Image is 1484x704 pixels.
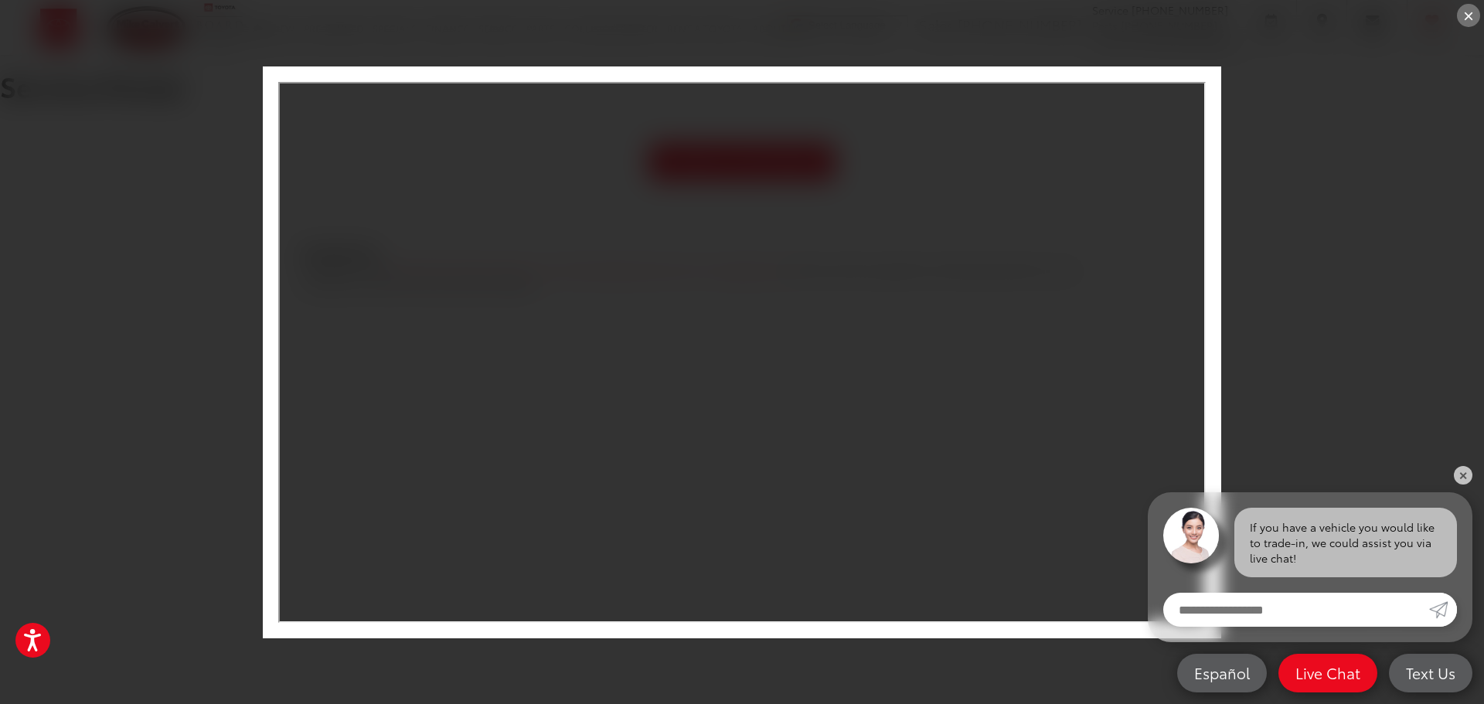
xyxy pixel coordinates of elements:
[1389,654,1472,692] a: Text Us
[1278,654,1377,692] a: Live Chat
[1429,593,1457,627] a: Submit
[1288,663,1368,682] span: Live Chat
[1186,663,1258,682] span: Español
[1163,508,1219,563] img: Agent profile photo
[1457,4,1480,27] div: ×
[1234,508,1457,577] div: If you have a vehicle you would like to trade-in, we could assist you via live chat!
[1177,654,1267,692] a: Español
[1398,663,1463,682] span: Text Us
[1163,593,1429,627] input: Enter your message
